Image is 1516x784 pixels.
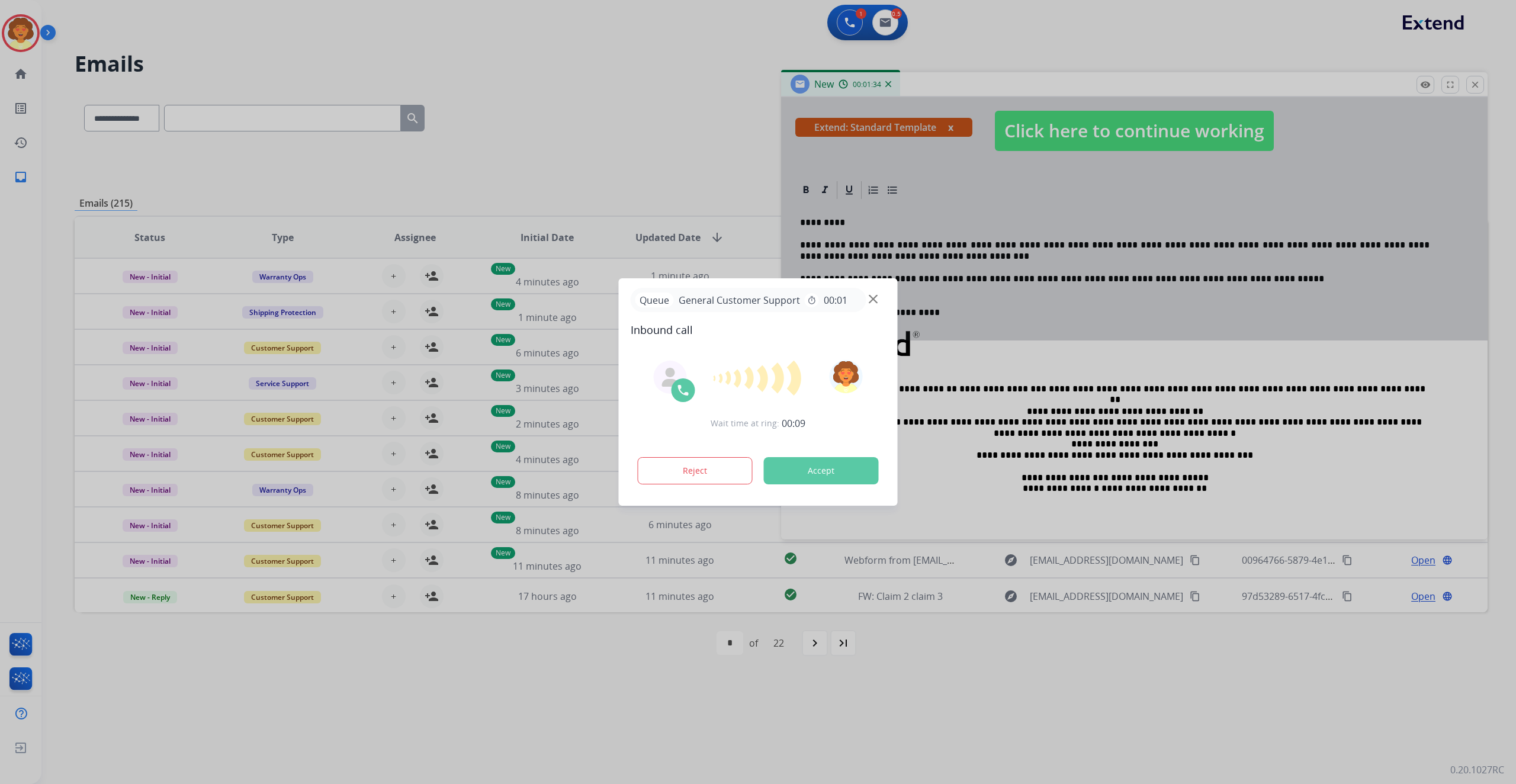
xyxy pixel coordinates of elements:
[661,368,680,387] img: agent-avatar
[631,322,886,338] span: Inbound call
[676,383,690,397] img: call-icon
[635,293,674,307] p: Queue
[824,293,847,307] span: 00:01
[638,457,753,484] button: Reject
[869,295,878,304] img: close-button
[807,295,817,305] mat-icon: timer
[1450,763,1504,777] p: 0.20.1027RC
[782,416,805,430] span: 00:09
[711,417,779,429] span: Wait time at ring:
[764,457,879,484] button: Accept
[829,360,862,393] img: avatar
[674,293,805,307] span: General Customer Support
